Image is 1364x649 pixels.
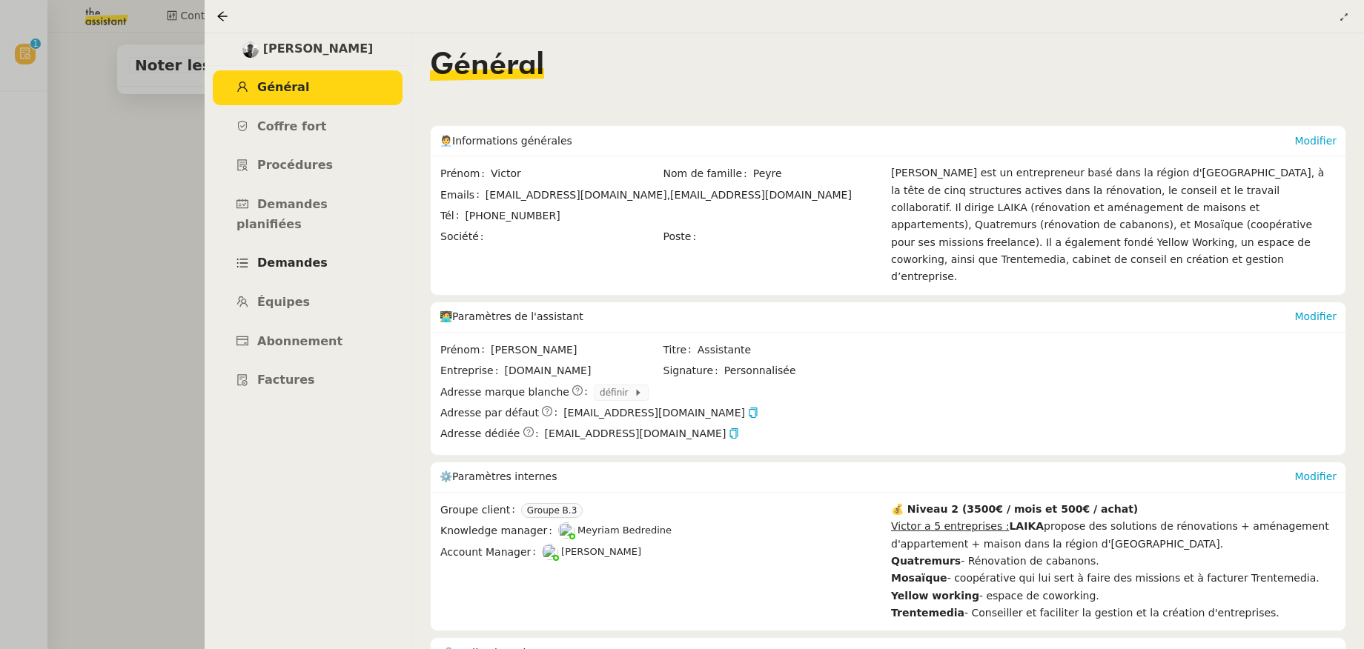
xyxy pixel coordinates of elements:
[440,384,569,401] span: Adresse marque blanche
[1009,520,1044,532] strong: LAIKA
[213,187,403,242] a: Demandes planifiées
[600,385,634,400] span: définir
[452,310,583,322] span: Paramètres de l'assistant
[577,525,672,536] span: Meyriam Bedredine
[891,164,1337,285] div: [PERSON_NAME] est un entrepreneur basé dans la région d'[GEOGRAPHIC_DATA], à la tête de cinq stru...
[542,544,558,560] img: users%2FNTfmycKsCFdqp6LX6USf2FmuPJo2%2Favatar%2F16D86256-2126-4AE5-895D-3A0011377F92_1_102_o-remo...
[891,503,1138,515] strong: 💰 Niveau 2 (3500€ / mois et 500€ / achat)
[242,41,259,58] img: ee3399b4-027e-46f8-8bb8-fca30cb6f74c
[440,207,465,224] span: Tél
[440,544,542,561] span: Account Manager
[724,362,796,379] span: Personnalisée
[670,189,852,201] span: [EMAIL_ADDRESS][DOMAIN_NAME]
[663,228,703,245] span: Poste
[440,126,1294,156] div: 🧑‍💼
[663,362,724,379] span: Signature
[213,324,403,359] a: Abonnement
[440,405,539,422] span: Adresse par défaut
[891,590,979,602] strong: Yellow working
[891,555,961,567] strong: Quatremurs
[263,39,374,59] span: [PERSON_NAME]
[440,522,558,539] span: Knowledge manager
[452,470,557,482] span: Paramètres internes
[563,405,758,422] span: [EMAIL_ADDRESS][DOMAIN_NAME]
[440,187,486,204] span: Emails
[891,520,1009,532] u: Victor a 5 entreprises :
[698,342,884,359] span: Assistante
[465,210,560,222] span: [PHONE_NUMBER]
[213,110,403,144] a: Coffre fort
[753,165,884,182] span: Peyre
[663,342,698,359] span: Titre
[486,189,670,201] span: [EMAIL_ADDRESS][DOMAIN_NAME],
[891,570,1337,587] div: - coopérative qui lui sert à faire des missions et à facturer Trentemedia.
[504,362,661,379] span: [DOMAIN_NAME]
[1294,470,1337,482] a: Modifier
[257,256,328,270] span: Demandes
[257,80,309,94] span: Général
[257,295,310,309] span: Équipes
[440,165,491,182] span: Prénom
[440,228,489,245] span: Société
[521,503,583,518] nz-tag: Groupe B.3
[891,588,1337,605] div: - espace de coworking.
[891,572,947,584] strong: Mosaïque
[213,148,403,183] a: Procédures
[558,522,575,539] img: users%2FaellJyylmXSg4jqeVbanehhyYJm1%2Favatar%2Fprofile-pic%20(4).png
[491,342,661,359] span: [PERSON_NAME]
[663,165,753,182] span: Nom de famille
[891,607,964,619] strong: Trentemedia
[257,334,342,348] span: Abonnement
[440,342,491,359] span: Prénom
[440,502,521,519] span: Groupe client
[491,165,661,182] span: Victor
[1294,310,1337,322] a: Modifier
[213,246,403,281] a: Demandes
[545,425,740,442] span: [EMAIL_ADDRESS][DOMAIN_NAME]
[1294,135,1337,147] a: Modifier
[561,546,641,557] span: [PERSON_NAME]
[257,373,315,387] span: Factures
[891,605,1337,622] div: - Conseiller et faciliter la gestion et la création d'entreprises.
[440,302,1294,332] div: 🧑‍💻
[440,362,504,379] span: Entreprise
[440,425,520,442] span: Adresse dédiée
[257,119,327,133] span: Coffre fort
[236,197,328,231] span: Demandes planifiées
[430,51,544,81] span: Général
[213,285,403,320] a: Équipes
[257,158,333,172] span: Procédures
[440,462,1294,492] div: ⚙️
[891,518,1337,553] div: propose des solutions de rénovations + aménagement d'appartement + maison dans la région d'[GEOGR...
[891,553,1337,570] div: - Rénovation de cabanons.
[452,135,572,147] span: Informations générales
[213,70,403,105] a: Général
